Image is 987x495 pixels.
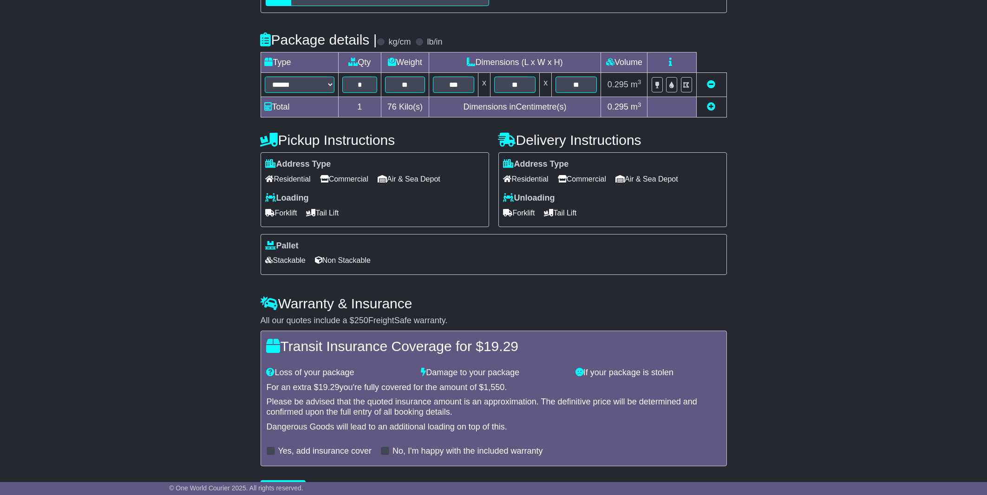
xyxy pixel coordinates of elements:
[615,172,678,186] span: Air & Sea Depot
[261,52,338,73] td: Type
[540,73,552,97] td: x
[267,422,721,432] div: Dangerous Goods will lead to an additional loading on top of this.
[262,368,417,378] div: Loss of your package
[261,132,489,148] h4: Pickup Instructions
[266,193,309,203] label: Loading
[266,241,299,251] label: Pallet
[261,32,377,47] h4: Package details |
[315,253,371,267] span: Non Stackable
[707,80,716,89] a: Remove this item
[261,316,727,326] div: All our quotes include a $ FreightSafe warranty.
[354,316,368,325] span: 250
[638,101,641,108] sup: 3
[503,193,555,203] label: Unloading
[307,206,339,220] span: Tail Lift
[338,52,381,73] td: Qty
[169,484,303,492] span: © One World Courier 2025. All rights reserved.
[601,52,647,73] td: Volume
[484,339,518,354] span: 19.29
[266,172,311,186] span: Residential
[608,80,628,89] span: 0.295
[387,102,397,111] span: 76
[267,383,721,393] div: For an extra $ you're fully covered for the amount of $ .
[278,446,372,456] label: Yes, add insurance cover
[558,172,606,186] span: Commercial
[498,132,727,148] h4: Delivery Instructions
[378,172,440,186] span: Air & Sea Depot
[320,172,368,186] span: Commercial
[478,73,490,97] td: x
[571,368,726,378] div: If your package is stolen
[608,102,628,111] span: 0.295
[338,97,381,117] td: 1
[261,296,727,311] h4: Warranty & Insurance
[267,397,721,417] div: Please be advised that the quoted insurance amount is an approximation. The definitive price will...
[503,159,569,169] label: Address Type
[416,368,571,378] div: Damage to your package
[266,253,306,267] span: Stackable
[544,206,577,220] span: Tail Lift
[267,339,721,354] h4: Transit Insurance Coverage for $
[484,383,504,392] span: 1,550
[707,102,716,111] a: Add new item
[427,37,442,47] label: lb/in
[503,206,535,220] span: Forklift
[261,97,338,117] td: Total
[381,97,429,117] td: Kilo(s)
[503,172,549,186] span: Residential
[631,80,641,89] span: m
[429,52,601,73] td: Dimensions (L x W x H)
[392,446,543,456] label: No, I'm happy with the included warranty
[319,383,340,392] span: 19.29
[638,78,641,85] sup: 3
[266,159,331,169] label: Address Type
[266,206,297,220] span: Forklift
[429,97,601,117] td: Dimensions in Centimetre(s)
[631,102,641,111] span: m
[381,52,429,73] td: Weight
[388,37,411,47] label: kg/cm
